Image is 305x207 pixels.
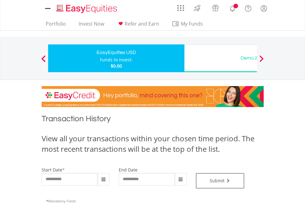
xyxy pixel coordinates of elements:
a: Vouchers [206,2,225,13]
a: My Profile [256,2,272,15]
a: Notifications [225,2,240,14]
a: Invest Now [76,21,107,30]
a: AppsGrid [173,2,188,11]
span: Mandatory Fields [46,199,76,203]
h1: Transaction History [42,113,264,127]
button: Previous [37,58,50,64]
button: Submit [196,173,245,188]
button: Next [255,58,268,64]
img: grid-menu-icon.svg [177,5,184,11]
img: EasyCredit Promotion Banner [42,86,264,107]
img: EasyEquities_Logo.png [55,4,120,14]
div: View all your transactions within your chosen time period. The most recent transactions will be a... [42,133,264,155]
span: $0.00 [111,63,122,69]
img: thrive-v2.svg [192,3,202,13]
span: My Funds [172,20,212,28]
label: start date [42,167,62,173]
a: Home page [54,2,120,14]
img: vouchers-v2.svg [210,3,221,13]
div: EasyEquities USD [52,48,181,57]
a: Portfolio [43,21,68,30]
label: end date [119,167,138,173]
a: Refer and Earn [114,21,162,30]
span: Refer and Earn [125,20,159,27]
div: Funds to invest: [100,57,133,63]
a: FAQ's and Support [240,2,256,14]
